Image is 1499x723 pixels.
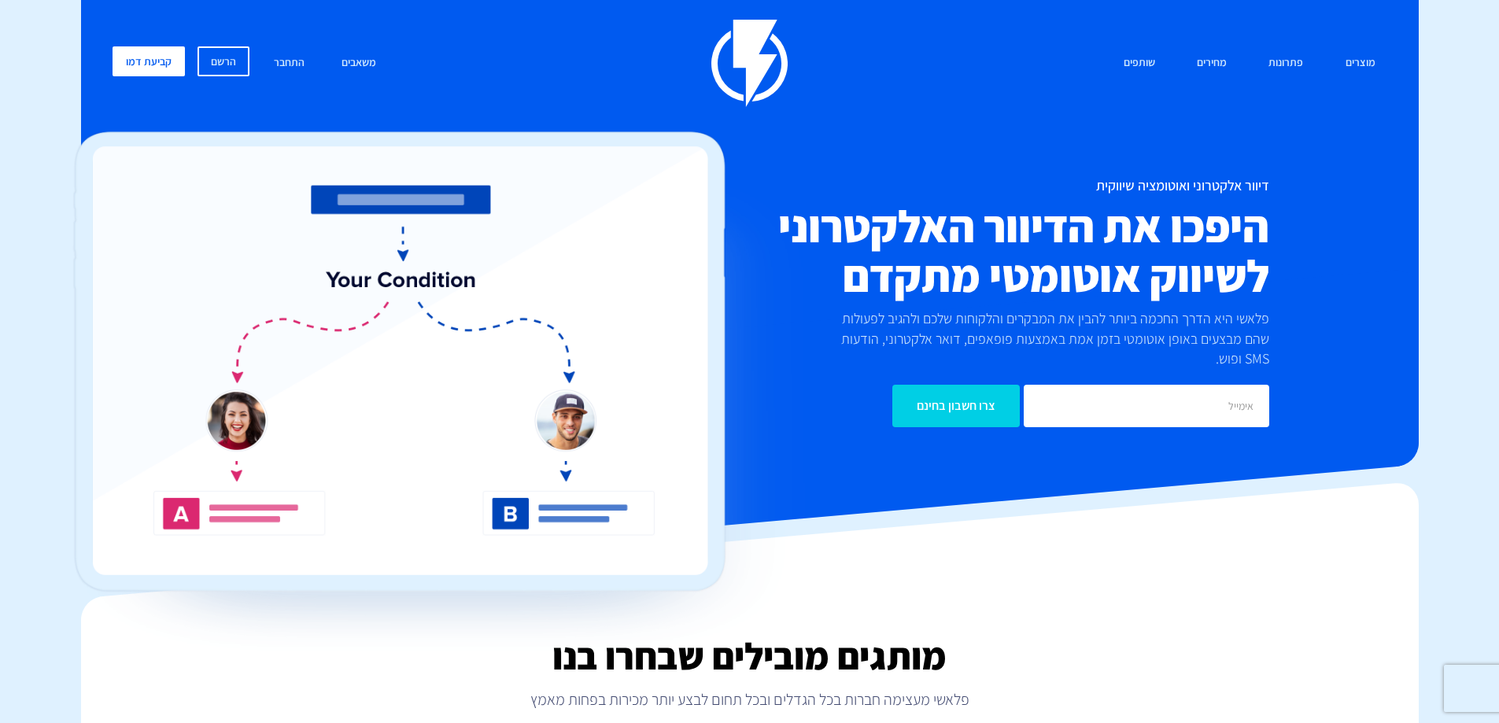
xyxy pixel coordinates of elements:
a: משאבים [330,46,388,80]
a: התחבר [262,46,316,80]
p: פלאשי מעצימה חברות בכל הגדלים ובכל תחום לבצע יותר מכירות בפחות מאמץ [81,688,1419,710]
p: פלאשי היא הדרך החכמה ביותר להבין את המבקרים והלקוחות שלכם ולהגיב לפעולות שהם מבצעים באופן אוטומטי... [814,308,1269,369]
h1: דיוור אלקטרוני ואוטומציה שיווקית [655,178,1269,194]
h2: מותגים מובילים שבחרו בנו [81,636,1419,677]
a: מוצרים [1334,46,1387,80]
input: אימייל [1024,385,1269,427]
h2: היפכו את הדיוור האלקטרוני לשיווק אוטומטי מתקדם [655,201,1269,301]
a: שותפים [1112,46,1167,80]
input: צרו חשבון בחינם [892,385,1020,427]
a: מחירים [1185,46,1239,80]
a: פתרונות [1257,46,1315,80]
a: הרשם [198,46,249,76]
a: קביעת דמו [113,46,185,76]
